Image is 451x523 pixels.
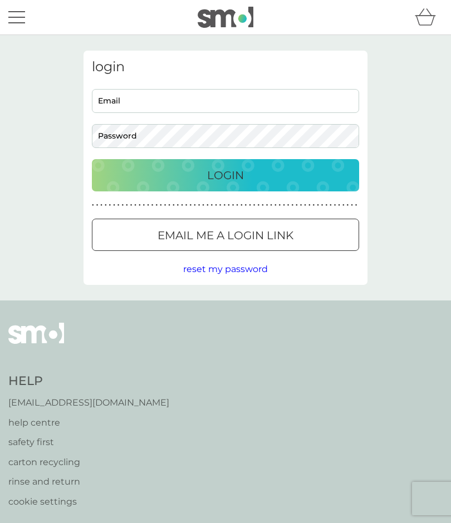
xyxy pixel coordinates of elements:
p: ● [287,203,290,208]
p: ● [347,203,349,208]
p: ● [228,203,230,208]
a: cookie settings [8,495,169,509]
p: ● [181,203,183,208]
a: carton recycling [8,455,169,470]
p: ● [334,203,336,208]
p: ● [351,203,353,208]
p: ● [198,203,200,208]
a: help centre [8,416,169,430]
p: ● [283,203,285,208]
p: ● [241,203,243,208]
p: ● [207,203,209,208]
p: ● [236,203,238,208]
p: ● [134,203,136,208]
p: ● [223,203,225,208]
p: ● [304,203,306,208]
p: ● [194,203,196,208]
p: ● [143,203,145,208]
p: ● [342,203,345,208]
p: ● [105,203,107,208]
p: ● [160,203,162,208]
p: ● [279,203,281,208]
p: ● [147,203,149,208]
button: Login [92,159,359,191]
p: ● [253,203,256,208]
p: ● [330,203,332,208]
p: ● [325,203,327,208]
p: ● [266,203,268,208]
p: ● [164,203,166,208]
div: basket [415,6,443,28]
p: ● [139,203,141,208]
p: ● [355,203,357,208]
p: ● [232,203,234,208]
p: Login [207,166,244,184]
h4: Help [8,373,169,390]
p: ● [317,203,319,208]
a: safety first [8,435,169,450]
p: ● [177,203,179,208]
p: ● [308,203,311,208]
p: ● [215,203,217,208]
p: ● [245,203,247,208]
span: reset my password [183,264,268,274]
p: Email me a login link [158,226,293,244]
p: ● [96,203,99,208]
p: ● [173,203,175,208]
p: ● [117,203,120,208]
p: ● [262,203,264,208]
p: ● [219,203,222,208]
p: ● [189,203,192,208]
p: ● [109,203,111,208]
p: ● [202,203,204,208]
p: ● [151,203,154,208]
p: ● [300,203,302,208]
h3: login [92,59,359,75]
p: ● [296,203,298,208]
p: ● [211,203,213,208]
a: [EMAIL_ADDRESS][DOMAIN_NAME] [8,396,169,410]
p: ● [126,203,128,208]
p: ● [168,203,170,208]
p: ● [291,203,293,208]
p: ● [100,203,102,208]
button: reset my password [183,262,268,277]
img: smol [8,323,64,361]
p: ● [130,203,133,208]
p: ● [155,203,158,208]
button: Email me a login link [92,219,359,251]
p: ● [121,203,124,208]
p: ● [338,203,340,208]
p: ● [274,203,277,208]
p: ● [185,203,188,208]
a: rinse and return [8,475,169,489]
p: ● [313,203,315,208]
p: ● [249,203,251,208]
p: ● [92,203,94,208]
button: menu [8,7,25,28]
img: smol [198,7,253,28]
p: ● [257,203,259,208]
p: ● [270,203,272,208]
p: ● [321,203,323,208]
p: ● [113,203,115,208]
